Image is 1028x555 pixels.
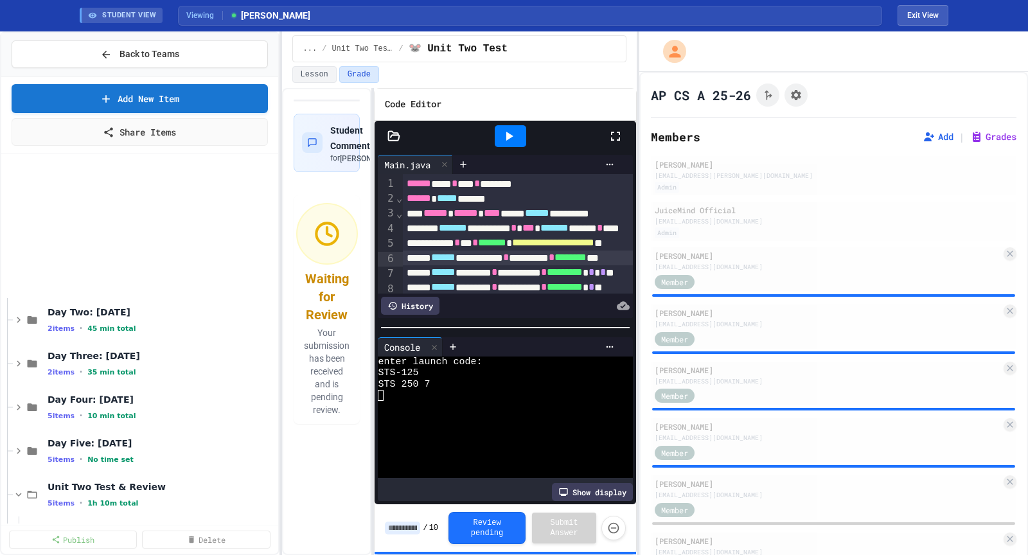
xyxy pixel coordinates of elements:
[756,84,779,107] button: Click to see fork details
[898,5,948,26] button: Exit student view
[655,307,1001,319] div: [PERSON_NAME]
[601,516,626,540] button: Force resubmission of student's answer (Admin only)
[423,523,427,533] span: /
[378,206,395,221] div: 3
[120,48,179,61] span: Back to Teams
[378,236,395,251] div: 5
[655,376,1001,386] div: [EMAIL_ADDRESS][DOMAIN_NAME]
[142,531,270,549] a: Delete
[87,368,136,376] span: 35 min total
[650,37,689,66] div: My Account
[48,437,276,449] span: Day Five: [DATE]
[398,44,403,54] span: /
[48,481,276,493] span: Unit Two Test & Review
[661,390,688,401] span: Member
[655,159,1013,170] div: [PERSON_NAME]
[378,337,443,357] div: Console
[48,306,276,318] span: Day Two: [DATE]
[102,10,156,21] span: STUDENT VIEW
[80,454,82,464] span: •
[378,191,395,206] div: 2
[378,267,395,281] div: 7
[330,125,375,151] span: Student Comments
[330,153,400,164] div: for
[655,478,1001,489] div: [PERSON_NAME]
[429,523,438,533] span: 10
[303,44,317,54] span: ...
[378,357,482,367] span: enter launch code:
[80,367,82,377] span: •
[48,394,276,405] span: Day Four: [DATE]
[339,66,379,83] button: Grade
[378,252,395,267] div: 6
[448,512,526,544] button: Review pending
[921,448,1015,502] iframe: chat widget
[12,84,268,113] a: Add New Item
[299,326,355,416] p: Your submission has been received and is pending review.
[378,222,395,236] div: 4
[655,204,1013,216] div: JuiceMind Official
[552,483,633,501] div: Show display
[661,276,688,288] span: Member
[340,154,400,163] span: [PERSON_NAME]
[784,84,808,107] button: Assignment Settings
[186,10,223,21] span: Viewing
[9,531,137,549] a: Publish
[80,410,82,421] span: •
[48,368,75,376] span: 2 items
[651,86,751,104] h1: AP CS A 25-26
[409,41,508,57] span: 🐭 Unit Two Test
[48,350,276,362] span: Day Three: [DATE]
[48,324,75,333] span: 2 items
[396,192,403,204] span: Fold line
[48,412,75,420] span: 5 items
[970,130,1016,143] button: Grades
[655,319,1001,329] div: [EMAIL_ADDRESS][DOMAIN_NAME]
[661,333,688,345] span: Member
[378,379,430,390] span: STS 250 7
[655,364,1001,376] div: [PERSON_NAME]
[80,323,82,333] span: •
[655,421,1001,432] div: [PERSON_NAME]
[378,282,395,297] div: 8
[396,207,403,220] span: Fold line
[87,455,134,464] span: No time set
[332,44,393,54] span: Unit Two Test & Review
[655,250,1001,261] div: [PERSON_NAME]
[959,129,965,145] span: |
[651,128,700,146] h2: Members
[292,66,337,83] button: Lesson
[655,433,1001,443] div: [EMAIL_ADDRESS][DOMAIN_NAME]
[923,130,953,143] button: Add
[655,182,679,193] div: Admin
[87,499,138,507] span: 1h 10m total
[378,158,437,172] div: Main.java
[378,340,427,354] div: Console
[12,40,268,68] button: Back to Teams
[229,9,310,22] span: [PERSON_NAME]
[655,227,679,238] div: Admin
[378,367,418,378] span: STS-125
[381,297,439,315] div: History
[322,44,326,54] span: /
[301,270,353,324] div: Waiting for Review
[661,504,688,516] span: Member
[974,504,1015,542] iframe: chat widget
[655,216,1013,226] div: [EMAIL_ADDRESS][DOMAIN_NAME]
[655,262,1001,272] div: [EMAIL_ADDRESS][DOMAIN_NAME]
[655,171,1013,181] div: [EMAIL_ADDRESS][PERSON_NAME][DOMAIN_NAME]
[87,324,136,333] span: 45 min total
[378,155,453,174] div: Main.java
[48,455,75,464] span: 5 items
[655,535,1001,547] div: [PERSON_NAME]
[655,490,1001,500] div: [EMAIL_ADDRESS][DOMAIN_NAME]
[661,447,688,459] span: Member
[48,499,75,507] span: 5 items
[378,177,395,191] div: 1
[385,96,441,112] h6: Code Editor
[12,118,268,146] a: Share Items
[532,513,596,543] button: Submit Answer
[87,412,136,420] span: 10 min total
[542,518,586,538] span: Submit Answer
[80,498,82,508] span: •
